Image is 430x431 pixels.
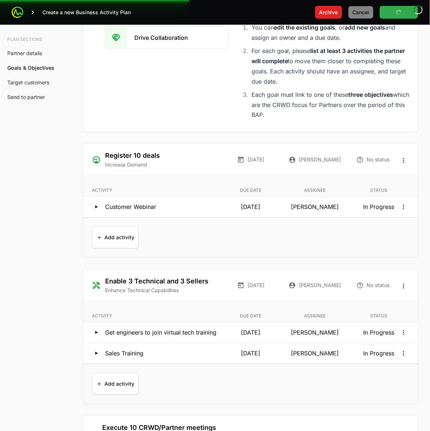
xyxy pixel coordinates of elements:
[284,313,346,319] p: Assignee
[92,188,217,194] p: Activity
[83,343,418,364] button: Sales Training[DATE][PERSON_NAME]In Progress
[220,203,281,211] p: [DATE]
[348,313,410,319] p: Status
[274,24,335,31] strong: edit the existing goals
[83,197,418,217] button: Customer Webinar[DATE][PERSON_NAME]In Progress
[220,276,281,294] div: [DATE]
[220,188,281,194] p: Due date
[249,22,410,43] li: You can , or and assign an owner and a due date.
[367,282,390,289] span: No status
[42,9,131,16] p: Create a new Business Activity Plan
[367,156,390,164] span: No status
[105,161,160,169] p: Increase Demand
[12,7,23,18] img: ActivitySource
[284,276,346,294] div: [PERSON_NAME]
[284,203,346,211] p: [PERSON_NAME]
[284,151,346,169] div: [PERSON_NAME]
[220,313,281,319] p: Due date
[105,276,208,287] h3: Enable 3 Technical and 3 Sellers
[92,227,139,249] button: Add activity
[220,328,281,337] p: [DATE]
[92,373,139,395] button: Add activity
[7,79,49,85] a: Target customers
[284,349,346,358] p: [PERSON_NAME]
[220,349,281,358] p: [DATE]
[105,287,208,294] p: Enhance Technical Capabilities
[398,281,410,292] button: Open options
[284,188,346,194] p: Assignee
[349,91,393,98] strong: three objectives
[398,327,410,339] button: Open options
[348,203,410,211] p: In Progress
[348,349,410,358] p: In Progress
[83,323,418,343] button: Get engineers to join virtual tech training[DATE][PERSON_NAME]In Progress
[105,203,156,211] p: Customer Webinar
[96,229,134,247] span: Add activity
[249,46,410,87] li: For each goal, please to move them closer to completing these goals. Each activity should have an...
[105,328,216,337] p: Get engineers to join virtual tech training
[7,50,42,56] a: Partner details
[7,94,45,100] a: Send to partner
[134,33,188,42] p: Drive Collaboration
[345,24,385,31] strong: add new goals
[96,375,134,393] span: Add activity
[92,313,217,319] p: Activity
[348,188,410,194] p: Status
[220,151,281,169] div: [DATE]
[252,47,405,65] strong: list at least 3 activities the partner will complete
[398,201,410,213] button: Open options
[398,155,410,167] button: Open options
[7,65,54,71] a: Goals & Objectives
[105,151,160,161] h3: Register 10 deals
[398,348,410,359] button: Open options
[284,328,346,337] p: [PERSON_NAME]
[319,8,338,17] span: Archive
[249,89,410,120] li: Each goal must link to one of these which are the CRWD focus for Partners over the period of this...
[315,6,342,19] button: Archive
[105,349,143,358] p: Sales Training
[7,37,57,42] h3: Plan sections
[348,328,410,337] p: In Progress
